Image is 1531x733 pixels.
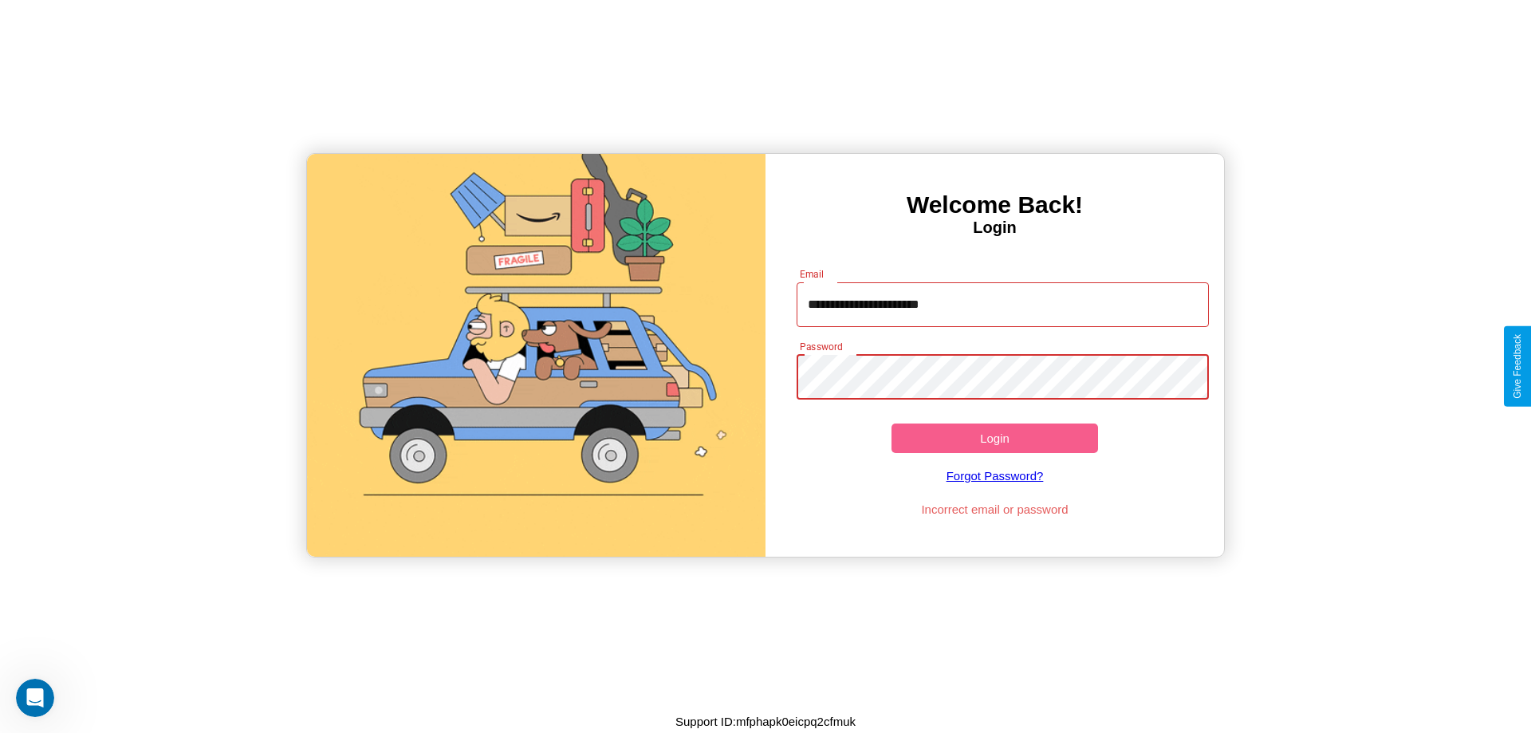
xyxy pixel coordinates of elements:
h4: Login [765,219,1224,237]
label: Email [800,267,825,281]
p: Support ID: mfphapk0eicpq2cfmuk [675,711,856,732]
img: gif [307,154,765,557]
h3: Welcome Back! [765,191,1224,219]
button: Login [891,424,1098,453]
div: Give Feedback [1512,334,1523,399]
p: Incorrect email or password [789,499,1202,520]
a: Forgot Password? [789,453,1202,499]
label: Password [800,340,842,353]
iframe: Intercom live chat [16,679,54,717]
